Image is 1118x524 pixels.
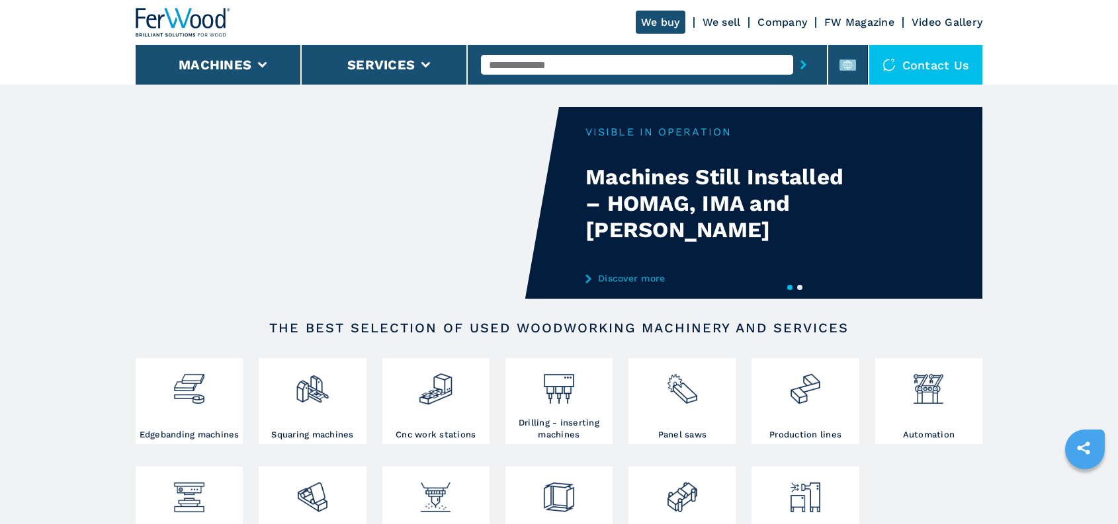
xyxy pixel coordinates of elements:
h3: Production lines [769,429,841,441]
a: Automation [875,358,982,444]
h3: Panel saws [658,429,707,441]
h3: Squaring machines [271,429,353,441]
a: We sell [703,16,741,28]
img: sezionatrici_2.png [665,361,700,406]
h2: The best selection of used woodworking machinery and services [178,320,940,336]
a: Company [757,16,807,28]
img: aspirazione_1.png [788,470,823,515]
img: squadratrici_2.png [295,361,330,406]
img: montaggio_imballaggio_2.png [541,470,576,515]
button: 2 [797,285,802,290]
img: automazione.png [911,361,946,406]
a: Discover more [585,273,845,283]
img: bordatrici_1.png [171,361,206,406]
img: verniciatura_1.png [418,470,453,515]
div: Contact us [869,45,983,85]
img: centro_di_lavoro_cnc_2.png [418,361,453,406]
img: levigatrici_2.png [295,470,330,515]
img: pressa-strettoia.png [171,470,206,515]
button: Services [347,57,415,73]
a: Drilling - inserting machines [505,358,613,444]
h3: Drilling - inserting machines [509,417,609,441]
img: Ferwood [136,8,231,37]
a: Edgebanding machines [136,358,243,444]
video: Your browser does not support the video tag. [136,107,559,299]
button: Machines [179,57,251,73]
img: lavorazione_porte_finestre_2.png [665,470,700,515]
a: Video Gallery [912,16,982,28]
button: 1 [787,285,793,290]
img: Contact us [882,58,896,71]
a: We buy [636,11,685,34]
a: FW Magazine [824,16,894,28]
a: Squaring machines [259,358,366,444]
a: Cnc work stations [382,358,490,444]
button: submit-button [793,50,814,80]
h3: Edgebanding machines [140,429,239,441]
h3: Cnc work stations [396,429,476,441]
img: foratrici_inseritrici_2.png [541,361,576,406]
img: linee_di_produzione_2.png [788,361,823,406]
a: Panel saws [628,358,736,444]
h3: Automation [903,429,955,441]
a: sharethis [1067,431,1100,465]
a: Production lines [752,358,859,444]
